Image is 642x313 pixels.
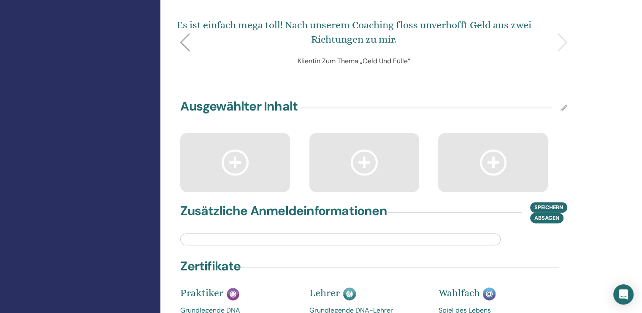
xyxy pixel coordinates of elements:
[613,284,634,305] div: Öffnen Sie den Intercom Messenger
[530,202,567,213] button: Speichern
[180,258,241,274] font: Zertifikate
[177,19,531,45] font: Es ist einfach mega toll! Nach unserem Coaching floss unverhofft Geld aus zwei Richtungen zu mir.
[180,202,387,219] font: Zusätzliche Anmeldeinformationen
[180,98,298,114] font: Ausgewählter Inhalt
[530,213,563,223] button: Absagen
[309,287,340,299] font: Lehrer
[298,57,410,65] font: Klientin zum Thema „Geld und Fülle“
[534,214,559,221] font: Absagen
[534,204,563,211] font: Speichern
[438,287,479,299] font: Wahlfach
[180,287,223,299] font: Praktiker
